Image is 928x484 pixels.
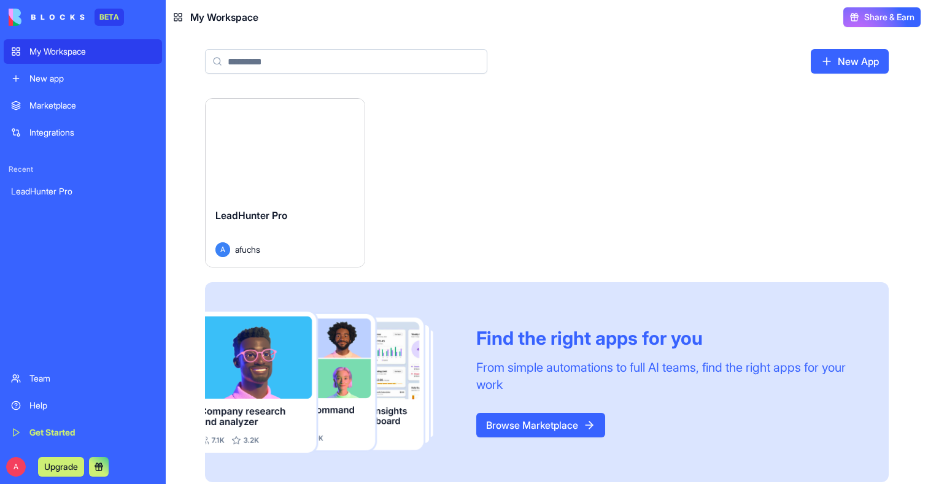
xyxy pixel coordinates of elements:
div: Integrations [29,126,155,139]
a: Get Started [4,420,162,445]
a: New App [811,49,889,74]
a: New app [4,66,162,91]
div: Team [29,372,155,385]
span: LeadHunter Pro [215,209,287,221]
span: A [215,242,230,257]
div: From simple automations to full AI teams, find the right apps for your work [476,359,859,393]
span: Recent [4,164,162,174]
a: LeadHunter ProAafuchs [205,98,365,267]
div: Get Started [29,426,155,439]
button: Upgrade [38,457,84,477]
div: My Workspace [29,45,155,58]
span: My Workspace [190,10,258,25]
img: Frame_181_egmpey.png [205,312,457,453]
span: Share & Earn [864,11,914,23]
a: My Workspace [4,39,162,64]
a: Marketplace [4,93,162,118]
span: A [6,457,26,477]
div: BETA [95,9,124,26]
div: Find the right apps for you [476,327,859,349]
div: Marketplace [29,99,155,112]
img: logo [9,9,85,26]
a: LeadHunter Pro [4,179,162,204]
a: Team [4,366,162,391]
button: Share & Earn [843,7,921,27]
a: Help [4,393,162,418]
div: Help [29,399,155,412]
a: BETA [9,9,124,26]
div: LeadHunter Pro [11,185,155,198]
span: afuchs [235,243,260,256]
a: Upgrade [38,460,84,472]
div: New app [29,72,155,85]
a: Browse Marketplace [476,413,605,437]
a: Integrations [4,120,162,145]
